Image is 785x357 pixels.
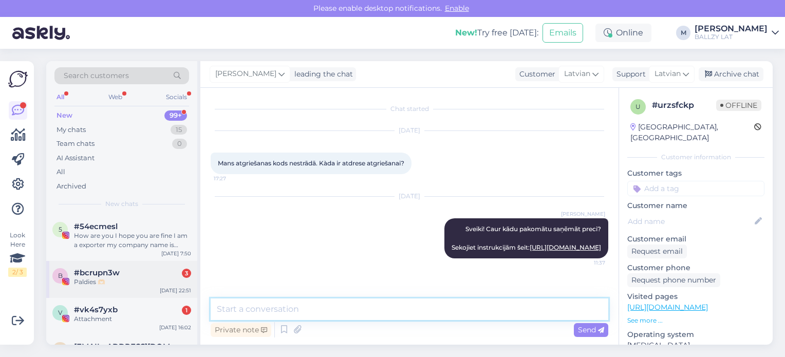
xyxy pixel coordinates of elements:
div: How are you I hope you are fine I am a exporter my company name is [PERSON_NAME] Whatever you wan... [74,231,191,250]
div: Attachment [74,314,191,324]
span: Mans atgriešanas kods nestrādā. Kàda ir atdrese atgriešanai? [218,159,404,167]
span: #vk4s7yxb [74,305,118,314]
div: [DATE] [211,192,608,201]
div: M [676,26,690,40]
div: Try free [DATE]: [455,27,538,39]
a: [URL][DOMAIN_NAME] [627,303,708,312]
p: [MEDICAL_DATA] [627,340,764,351]
div: [DATE] [211,126,608,135]
p: Customer phone [627,262,764,273]
span: 17:27 [214,175,252,182]
span: Sveiki! Caur kādu pakomātu saņēmāt preci? Sekojiet instrukcijām šeit: [452,225,601,251]
div: Archive chat [699,67,763,81]
div: Customer [515,69,555,80]
span: Latvian [564,68,590,80]
div: 99+ [164,110,187,121]
p: See more ... [627,316,764,325]
div: Request phone number [627,273,720,287]
div: Paldies 🫶🏻 [74,277,191,287]
b: New! [455,28,477,37]
div: BALLZY LAT [695,33,768,41]
p: Customer tags [627,168,764,179]
span: #54ecmesl [74,222,118,231]
span: v [58,309,62,316]
div: [DATE] 16:02 [159,324,191,331]
div: Support [612,69,646,80]
div: leading the chat [290,69,353,80]
span: Latvian [655,68,681,80]
div: [GEOGRAPHIC_DATA], [GEOGRAPHIC_DATA] [630,122,754,143]
div: Team chats [57,139,95,149]
div: Web [106,90,124,104]
p: Visited pages [627,291,764,302]
p: Operating system [627,329,764,340]
div: Online [595,24,651,42]
span: Send [578,325,604,334]
div: AI Assistant [57,153,95,163]
div: Look Here [8,231,27,277]
span: 5 [59,226,62,233]
a: [PERSON_NAME]BALLZY LAT [695,25,779,41]
span: iraorlova384@gmail.com [74,342,181,351]
span: b [58,272,63,279]
span: Offline [716,100,761,111]
span: 11:37 [567,259,605,267]
div: 0 [172,139,187,149]
div: [DATE] 22:51 [160,287,191,294]
img: Askly Logo [8,69,28,89]
button: Emails [543,23,583,43]
div: Archived [57,181,86,192]
div: Socials [164,90,189,104]
div: [DATE] 7:50 [161,250,191,257]
div: 1 [182,306,191,315]
span: u [636,103,641,110]
span: New chats [105,199,138,209]
div: All [54,90,66,104]
div: 15 [171,125,187,135]
a: [URL][DOMAIN_NAME] [530,243,601,251]
p: Customer email [627,234,764,245]
span: Enable [442,4,472,13]
div: Chat started [211,104,608,114]
span: Search customers [64,70,129,81]
div: 2 / 3 [8,268,27,277]
input: Add name [628,216,753,227]
div: All [57,167,65,177]
span: [PERSON_NAME] [561,210,605,218]
span: #bcrupn3w [74,268,120,277]
p: Customer name [627,200,764,211]
div: [PERSON_NAME] [695,25,768,33]
div: My chats [57,125,86,135]
div: Customer information [627,153,764,162]
input: Add a tag [627,181,764,196]
span: [PERSON_NAME] [215,68,276,80]
div: # urzsfckp [652,99,716,111]
div: 3 [182,269,191,278]
div: New [57,110,72,121]
div: Private note [211,323,271,337]
div: Request email [627,245,687,258]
